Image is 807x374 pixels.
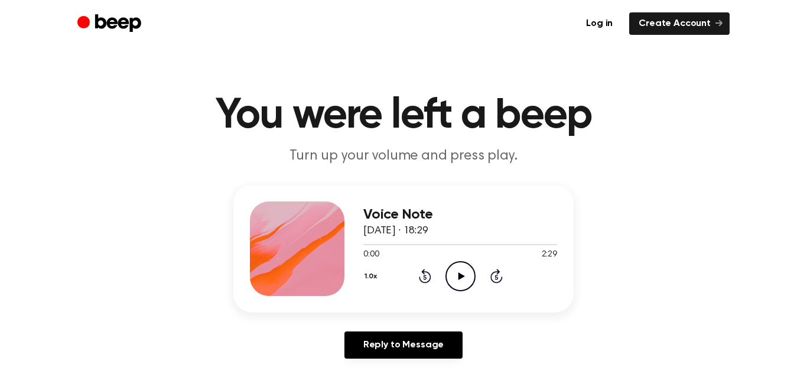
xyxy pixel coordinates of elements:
a: Beep [77,12,144,35]
h3: Voice Note [363,207,557,223]
p: Turn up your volume and press play. [177,147,630,166]
h1: You were left a beep [101,95,706,137]
a: Log in [577,12,622,35]
span: [DATE] · 18:29 [363,226,428,236]
span: 2:29 [542,249,557,261]
a: Reply to Message [344,331,463,359]
a: Create Account [629,12,730,35]
button: 1.0x [363,266,382,287]
span: 0:00 [363,249,379,261]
